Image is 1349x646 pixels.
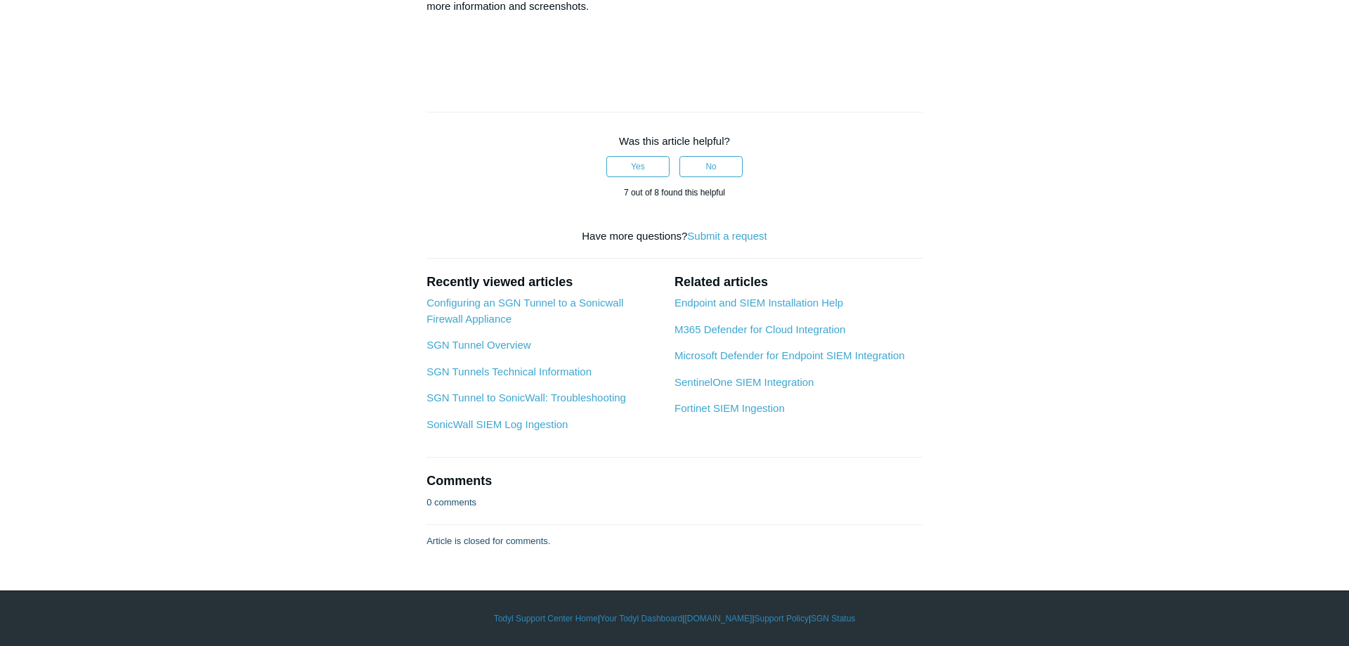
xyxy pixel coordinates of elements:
a: SGN Tunnel to SonicWall: Troubleshooting [426,392,626,403]
button: This article was not helpful [679,156,743,177]
a: Todyl Support Center Home [494,612,598,625]
div: | | | | [267,612,1082,625]
div: Have more questions? [426,228,923,245]
a: SentinelOne SIEM Integration [674,376,814,388]
a: Endpoint and SIEM Installation Help [674,297,843,309]
a: SGN Tunnels Technical Information [426,366,592,377]
span: Was this article helpful? [619,135,730,147]
a: Fortinet SIEM Ingestion [674,402,785,414]
a: [DOMAIN_NAME] [684,612,752,625]
button: This article was helpful [606,156,670,177]
a: SGN Status [811,612,855,625]
a: Submit a request [687,230,767,242]
a: SonicWall SIEM Log Ingestion [426,418,568,430]
span: 7 out of 8 found this helpful [624,188,725,198]
p: Article is closed for comments. [426,534,550,548]
p: 0 comments [426,496,476,510]
a: Configuring an SGN Tunnel to a Sonicwall Firewall Appliance [426,297,623,325]
a: Microsoft Defender for Endpoint SIEM Integration [674,349,905,361]
a: Your Todyl Dashboard [600,612,682,625]
a: SGN Tunnel Overview [426,339,530,351]
h2: Related articles [674,273,923,292]
h2: Recently viewed articles [426,273,660,292]
a: Support Policy [755,612,809,625]
h2: Comments [426,472,923,491]
a: M365 Defender for Cloud Integration [674,323,845,335]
